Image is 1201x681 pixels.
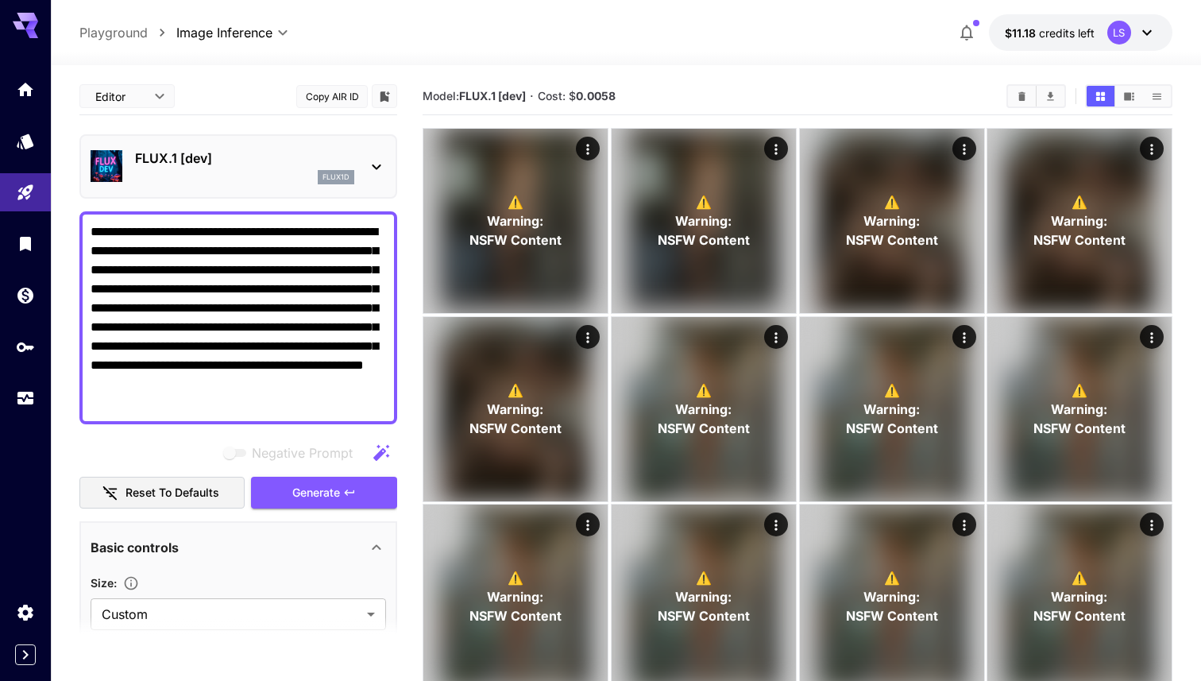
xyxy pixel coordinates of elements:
button: Show media in video view [1115,86,1143,106]
button: Generate [251,477,397,509]
div: Actions [1140,325,1164,349]
span: NSFW Content [1033,606,1126,625]
span: Size : [91,576,117,590]
b: 0.0058 [576,89,616,103]
p: · [530,87,534,106]
p: FLUX.1 [dev] [135,149,354,168]
span: Warning: [863,211,920,230]
div: Actions [763,137,787,161]
span: Image Inference [176,23,272,42]
span: NSFW Content [469,418,562,437]
iframe: Chat Widget [1122,605,1201,681]
div: FLUX.1 [dev]flux1d [91,142,386,191]
div: Wallet [16,285,35,305]
span: NSFW Content [658,418,750,437]
div: Actions [1140,513,1164,536]
button: Show media in list view [1143,86,1171,106]
span: ⚠️ [883,380,899,399]
div: Clear AllDownload All [1006,84,1066,108]
span: Negative Prompt [252,443,353,462]
b: FLUX.1 [dev] [459,89,526,103]
button: Show media in grid view [1087,86,1114,106]
div: Actions [952,513,975,536]
div: Actions [952,137,975,161]
div: Actions [576,325,600,349]
span: Warning: [675,587,732,606]
button: Reset to defaults [79,477,245,509]
button: Adjust the dimensions of the generated image by specifying its width and height in pixels, or sel... [117,575,145,591]
div: Actions [952,325,975,349]
div: Home [16,79,35,99]
span: Generate [292,483,340,503]
button: Download All [1037,86,1064,106]
span: Custom [102,605,361,624]
button: Clear All [1008,86,1036,106]
span: ⚠️ [508,192,523,211]
span: $11.18 [1005,26,1039,40]
span: ⚠️ [1072,568,1087,587]
span: Warning: [863,399,920,418]
div: Виджет чата [1122,605,1201,681]
span: Warning: [675,211,732,230]
nav: breadcrumb [79,23,176,42]
span: NSFW Content [1033,230,1126,250]
button: Add to library [377,87,392,106]
span: Warning: [1052,587,1108,606]
span: Negative prompts are not compatible with the selected model. [220,443,365,462]
span: Warning: [487,211,543,230]
p: Basic controls [91,538,179,557]
span: ⚠️ [508,380,523,399]
span: NSFW Content [845,418,937,437]
span: NSFW Content [469,606,562,625]
div: API Keys [16,337,35,357]
button: $11.1807LS [989,14,1172,51]
span: ⚠️ [508,568,523,587]
span: NSFW Content [658,606,750,625]
span: NSFW Content [658,230,750,250]
span: Warning: [863,587,920,606]
div: Actions [763,513,787,536]
span: Editor [95,88,145,105]
span: Warning: [487,587,543,606]
button: Expand sidebar [15,644,36,665]
button: Copy AIR ID [296,85,368,108]
div: Usage [16,389,35,408]
span: NSFW Content [1033,418,1126,437]
span: Model: [423,89,526,103]
span: Warning: [675,399,732,418]
span: credits left [1039,26,1095,40]
span: NSFW Content [469,230,562,250]
div: $11.1807 [1005,25,1095,41]
span: ⚠️ [696,380,712,399]
span: ⚠️ [883,568,899,587]
a: Playground [79,23,148,42]
div: Library [16,234,35,253]
span: ⚠️ [1072,192,1087,211]
div: Actions [576,513,600,536]
div: Settings [16,602,35,622]
span: Cost: $ [538,89,616,103]
span: ⚠️ [1072,380,1087,399]
span: ⚠️ [883,192,899,211]
div: Actions [763,325,787,349]
div: Show media in grid viewShow media in video viewShow media in list view [1085,84,1172,108]
span: NSFW Content [845,230,937,250]
span: Warning: [1052,399,1108,418]
span: ⚠️ [696,192,712,211]
span: Warning: [1052,211,1108,230]
div: Basic controls [91,528,386,567]
span: Warning: [487,399,543,418]
div: Actions [1140,137,1164,161]
div: Playground [16,183,35,203]
div: Models [16,131,35,151]
span: ⚠️ [696,568,712,587]
div: Actions [576,137,600,161]
p: flux1d [322,172,349,183]
div: LS [1107,21,1131,44]
span: NSFW Content [845,606,937,625]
